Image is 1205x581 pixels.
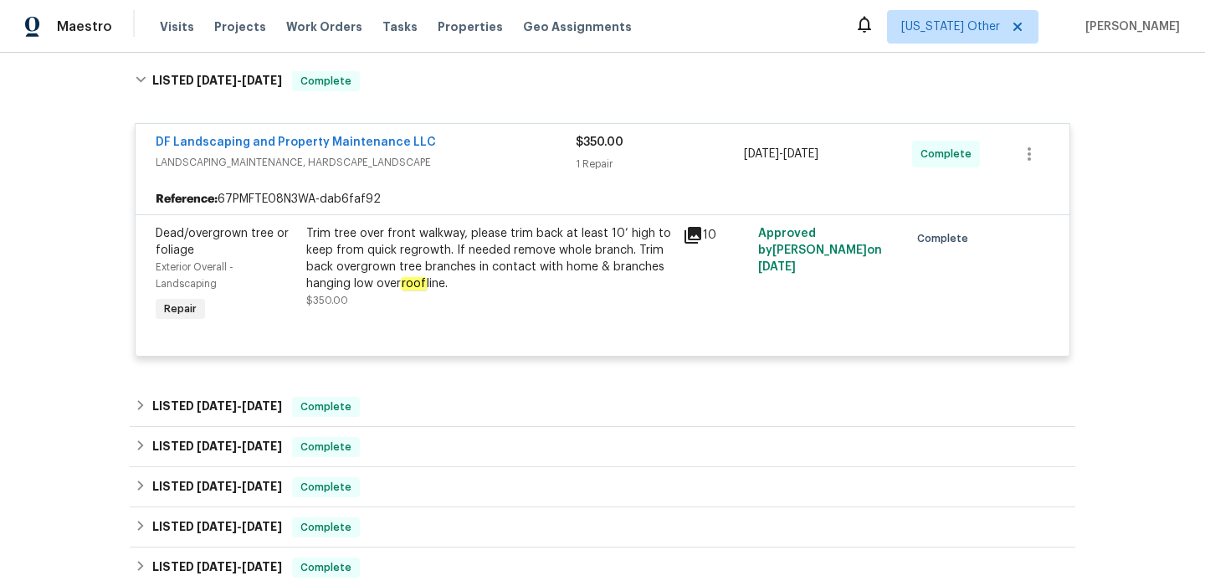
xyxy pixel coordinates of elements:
[156,136,436,148] a: DF Landscaping and Property Maintenance LLC
[242,440,282,452] span: [DATE]
[901,18,1000,35] span: [US_STATE] Other
[294,559,358,576] span: Complete
[130,427,1075,467] div: LISTED [DATE]-[DATE]Complete
[197,481,282,492] span: -
[523,18,632,35] span: Geo Assignments
[438,18,503,35] span: Properties
[197,561,282,573] span: -
[156,191,218,208] b: Reference:
[152,477,282,497] h6: LISTED
[57,18,112,35] span: Maestro
[758,228,882,273] span: Approved by [PERSON_NAME] on
[152,397,282,417] h6: LISTED
[157,301,203,317] span: Repair
[197,521,237,532] span: [DATE]
[197,400,237,412] span: [DATE]
[306,225,673,292] div: Trim tree over front walkway, please trim back at least 10’ high to keep from quick regrowth. If ...
[197,481,237,492] span: [DATE]
[242,75,282,86] span: [DATE]
[294,439,358,455] span: Complete
[917,230,975,247] span: Complete
[136,184,1069,214] div: 67PMFTE08N3WA-dab6faf92
[152,517,282,537] h6: LISTED
[242,481,282,492] span: [DATE]
[152,71,282,91] h6: LISTED
[1079,18,1180,35] span: [PERSON_NAME]
[401,277,427,290] em: roof
[294,479,358,496] span: Complete
[683,225,748,245] div: 10
[758,261,796,273] span: [DATE]
[242,521,282,532] span: [DATE]
[197,521,282,532] span: -
[783,148,818,160] span: [DATE]
[744,148,779,160] span: [DATE]
[576,136,623,148] span: $350.00
[197,400,282,412] span: -
[242,400,282,412] span: [DATE]
[160,18,194,35] span: Visits
[920,146,978,162] span: Complete
[156,262,233,289] span: Exterior Overall - Landscaping
[156,228,289,256] span: Dead/overgrown tree or foliage
[130,54,1075,108] div: LISTED [DATE]-[DATE]Complete
[294,519,358,536] span: Complete
[156,154,576,171] span: LANDSCAPING_MAINTENANCE, HARDSCAPE_LANDSCAPE
[576,156,744,172] div: 1 Repair
[294,73,358,90] span: Complete
[306,296,348,306] span: $350.00
[130,387,1075,427] div: LISTED [DATE]-[DATE]Complete
[286,18,362,35] span: Work Orders
[382,21,418,33] span: Tasks
[197,75,237,86] span: [DATE]
[130,467,1075,507] div: LISTED [DATE]-[DATE]Complete
[130,507,1075,548] div: LISTED [DATE]-[DATE]Complete
[152,558,282,578] h6: LISTED
[197,440,282,452] span: -
[152,437,282,457] h6: LISTED
[744,146,818,162] span: -
[197,440,237,452] span: [DATE]
[242,561,282,573] span: [DATE]
[214,18,266,35] span: Projects
[197,75,282,86] span: -
[197,561,237,573] span: [DATE]
[294,398,358,415] span: Complete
